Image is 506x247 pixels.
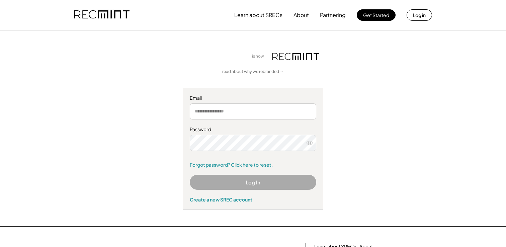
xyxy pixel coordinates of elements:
[190,95,316,101] div: Email
[74,4,130,26] img: recmint-logotype%403x.png
[357,9,396,21] button: Get Started
[187,47,247,66] img: yH5BAEAAAAALAAAAAABAAEAAAIBRAA7
[190,175,316,190] button: Log In
[234,8,282,22] button: Learn about SRECs
[320,8,346,22] button: Partnering
[222,69,284,75] a: read about why we rebranded →
[250,54,269,59] div: is now
[190,162,316,168] a: Forgot password? Click here to reset.
[190,196,316,202] div: Create a new SREC account
[272,53,319,60] img: recmint-logotype%403x.png
[407,9,432,21] button: Log in
[190,126,316,133] div: Password
[293,8,309,22] button: About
